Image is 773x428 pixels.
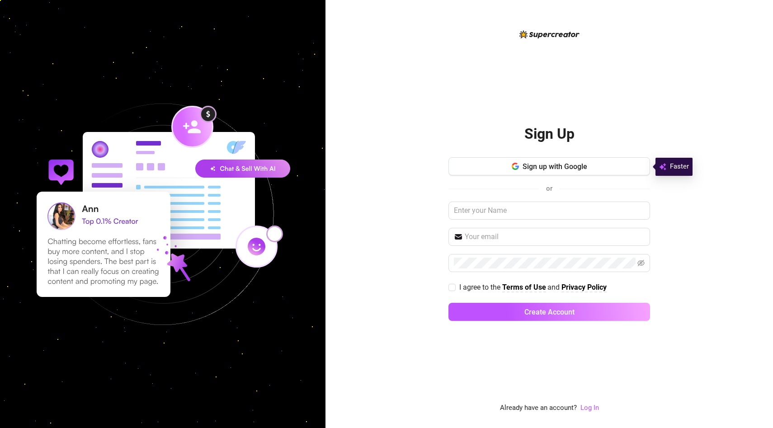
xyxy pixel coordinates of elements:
[561,283,607,292] strong: Privacy Policy
[659,161,666,172] img: svg%3e
[448,157,650,175] button: Sign up with Google
[561,283,607,292] a: Privacy Policy
[6,58,319,371] img: signup-background-D0MIrEPF.svg
[524,125,575,143] h2: Sign Up
[502,283,546,292] a: Terms of Use
[524,308,575,316] span: Create Account
[465,231,645,242] input: Your email
[637,259,645,267] span: eye-invisible
[502,283,546,292] strong: Terms of Use
[670,161,689,172] span: Faster
[519,30,580,38] img: logo-BBDzfeDw.svg
[448,202,650,220] input: Enter your Name
[500,403,577,414] span: Already have an account?
[547,283,561,292] span: and
[546,184,552,193] span: or
[580,404,599,412] a: Log In
[523,162,587,171] span: Sign up with Google
[448,303,650,321] button: Create Account
[459,283,502,292] span: I agree to the
[580,403,599,414] a: Log In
